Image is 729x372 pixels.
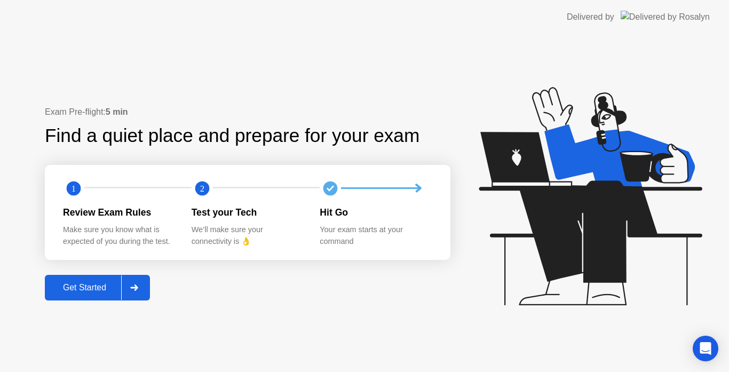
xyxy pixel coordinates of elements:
[200,183,204,193] text: 2
[621,11,710,23] img: Delivered by Rosalyn
[192,205,303,219] div: Test your Tech
[192,224,303,247] div: We’ll make sure your connectivity is 👌
[45,275,150,300] button: Get Started
[320,205,431,219] div: Hit Go
[106,107,128,116] b: 5 min
[63,205,175,219] div: Review Exam Rules
[72,183,76,193] text: 1
[693,336,718,361] div: Open Intercom Messenger
[63,224,175,247] div: Make sure you know what is expected of you during the test.
[320,224,431,247] div: Your exam starts at your command
[48,283,121,292] div: Get Started
[45,106,450,118] div: Exam Pre-flight:
[567,11,614,23] div: Delivered by
[45,122,421,150] div: Find a quiet place and prepare for your exam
